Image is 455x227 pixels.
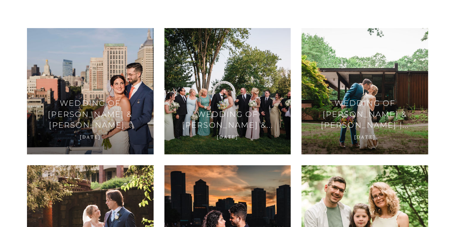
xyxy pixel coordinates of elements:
[316,97,414,130] h3: Wedding of [PERSON_NAME] & [PERSON_NAME] |...
[301,28,428,155] a: Wedding of [PERSON_NAME] & [PERSON_NAME] |... [DATE]
[41,134,139,140] p: [DATE]
[41,97,139,130] h3: Wedding of [PERSON_NAME] & [PERSON_NAME]...
[179,134,277,140] p: [DATE]
[316,134,414,140] p: [DATE]
[164,28,291,155] a: Wedding of [PERSON_NAME] &... [DATE]
[27,28,154,155] a: Wedding of [PERSON_NAME] & [PERSON_NAME]... [DATE]
[179,109,277,131] h3: Wedding of [PERSON_NAME] &...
